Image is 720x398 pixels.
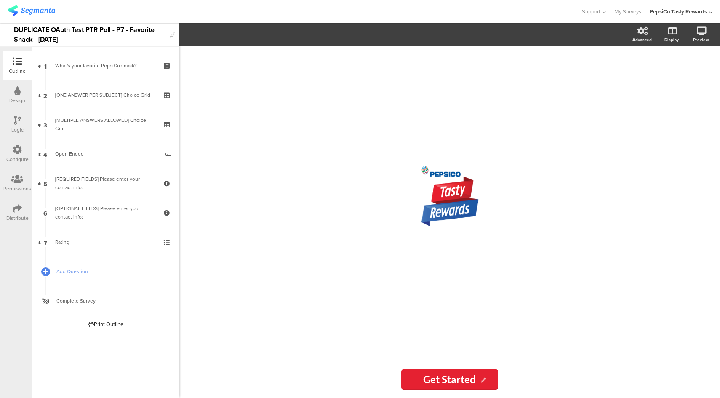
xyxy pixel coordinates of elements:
[693,37,709,43] div: Preview
[34,169,177,198] a: 5 [REQUIRED FIELDS] Please enter your contact info:
[582,8,600,16] span: Support
[44,237,47,247] span: 7
[88,320,123,328] div: Print Outline
[55,116,156,133] div: [MULTIPLE ANSWERS ALLOWED] Choice Grid
[14,23,166,46] div: DUPLICATE OAuth Test PTR Poll - P7 - Favorite Snack - [DATE]
[43,120,47,129] span: 3
[55,238,156,246] div: Rating
[34,139,177,169] a: 4 Open Ended
[34,110,177,139] a: 3 [MULTIPLE ANSWERS ALLOWED] Choice Grid
[43,149,47,158] span: 4
[11,126,24,134] div: Logic
[43,90,47,100] span: 2
[55,175,156,192] div: [REQUIRED FIELDS] Please enter your contact info:
[43,179,47,188] span: 5
[44,61,47,70] span: 1
[56,267,164,276] span: Add Question
[55,61,156,70] div: What's your favorite PepsiCo snack?
[56,297,164,305] span: Complete Survey
[650,8,707,16] div: PepsiCo Tasty Rewards
[9,67,26,75] div: Outline
[632,37,652,43] div: Advanced
[43,208,47,217] span: 6
[55,91,156,99] div: [ONE ANSWER PER SUBJECT] Choice Grid
[55,150,159,158] div: Open Ended
[34,286,177,316] a: Complete Survey
[55,204,156,221] div: [OPTIONAL FIELDS] Please enter your contact info:
[9,97,25,104] div: Design
[34,198,177,227] a: 6 [OPTIONAL FIELDS] Please enter your contact info:
[8,5,55,16] img: segmanta logo
[34,80,177,110] a: 2 [ONE ANSWER PER SUBJECT] Choice Grid
[6,214,29,222] div: Distribute
[401,369,498,390] input: Start
[34,51,177,80] a: 1 What's your favorite PepsiCo snack?
[34,227,177,257] a: 7 Rating
[3,185,31,192] div: Permissions
[6,156,29,163] div: Configure
[664,37,679,43] div: Display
